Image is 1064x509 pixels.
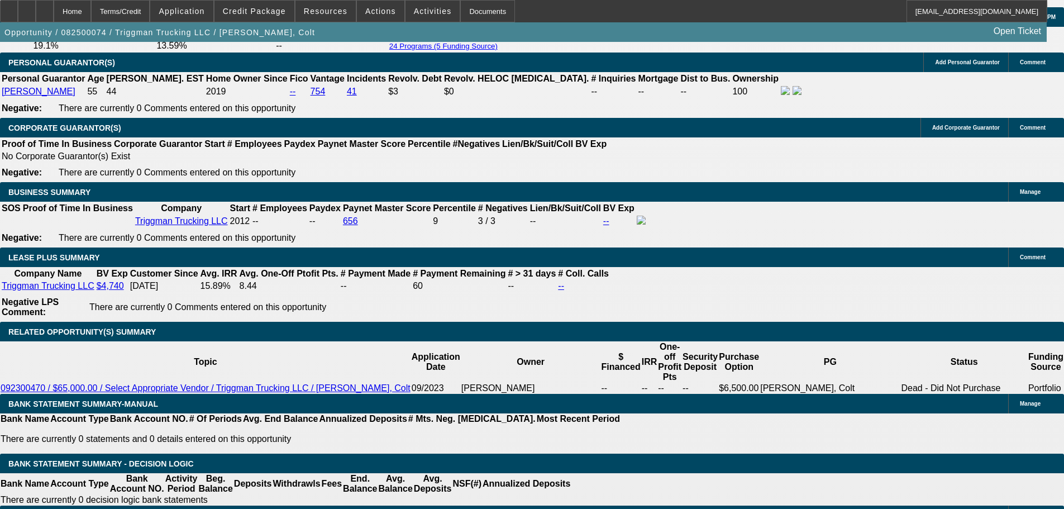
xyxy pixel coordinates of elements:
[638,85,679,98] td: --
[114,139,202,149] b: Corporate Guarantor
[295,1,356,22] button: Resources
[8,459,194,468] span: Bank Statement Summary - Decision Logic
[443,85,590,98] td: $0
[365,7,396,16] span: Actions
[239,280,339,292] td: 8.44
[444,74,589,83] b: Revolv. HELOC [MEDICAL_DATA].
[223,7,286,16] span: Credit Package
[106,85,204,98] td: 44
[681,74,731,83] b: Dist to Bus.
[408,413,536,425] th: # Mts. Neg. [MEDICAL_DATA].
[781,86,790,95] img: facebook-icon.png
[1,139,112,150] th: Proof of Time In Business
[641,341,658,383] th: IRR
[536,413,621,425] th: Most Recent Period
[240,269,338,278] b: Avg. One-Off Ptofit Pts.
[22,203,133,214] th: Proof of Time In Business
[1020,189,1041,195] span: Manage
[284,139,316,149] b: Paydex
[412,280,506,292] td: 60
[252,216,259,226] span: --
[989,22,1046,41] a: Open Ticket
[478,203,528,213] b: # Negatives
[109,473,165,494] th: Bank Account NO.
[233,473,273,494] th: Deposits
[2,103,42,113] b: Negative:
[2,87,75,96] a: [PERSON_NAME]
[508,269,556,278] b: # > 31 days
[97,281,124,291] a: $4,740
[932,125,1000,131] span: Add Corporate Guarantor
[59,233,295,242] span: There are currently 0 Comments entered on this opportunity
[89,302,326,312] span: There are currently 0 Comments entered on this opportunity
[452,473,482,494] th: NSF(#)
[530,203,601,213] b: Lien/Bk/Suit/Coll
[318,139,405,149] b: Paynet Master Score
[201,269,237,278] b: Avg. IRR
[50,473,109,494] th: Account Type
[1028,383,1064,394] td: Portfolio
[8,399,158,408] span: BANK STATEMENT SUMMARY-MANUAL
[130,280,199,292] td: [DATE]
[680,85,731,98] td: --
[4,28,315,37] span: Opportunity / 082500074 / Triggman Trucking LLC / [PERSON_NAME], Colt
[340,280,411,292] td: --
[732,74,779,83] b: Ownership
[935,59,1000,65] span: Add Personal Guarantor
[507,280,556,292] td: --
[1028,341,1064,383] th: Funding Source
[591,74,636,83] b: # Inquiries
[600,383,641,394] td: --
[900,383,1027,394] td: Dead - Did Not Purchase
[165,473,198,494] th: Activity Period
[97,269,128,278] b: BV Exp
[321,473,342,494] th: Fees
[637,216,646,225] img: facebook-icon.png
[107,74,204,83] b: [PERSON_NAME]. EST
[1,203,21,214] th: SOS
[760,341,900,383] th: PG
[718,383,760,394] td: $6,500.00
[150,1,213,22] button: Application
[342,473,378,494] th: End. Balance
[682,341,718,383] th: Security Deposit
[130,269,198,278] b: Customer Since
[230,203,250,213] b: Start
[206,87,226,96] span: 2019
[2,281,94,291] a: Triggman Trucking LLC
[311,74,345,83] b: Vantage
[558,281,564,291] a: --
[388,85,442,98] td: $3
[8,253,100,262] span: LEASE PLUS SUMMARY
[200,280,238,292] td: 15.89%
[558,269,609,278] b: # Coll. Calls
[275,40,384,51] td: --
[638,74,679,83] b: Mortgage
[8,327,156,336] span: RELATED OPPORTUNITY(S) SUMMARY
[304,7,347,16] span: Resources
[433,216,475,226] div: 9
[59,103,295,113] span: There are currently 0 Comments entered on this opportunity
[1,151,612,162] td: No Corporate Guarantor(s) Exist
[189,413,242,425] th: # Of Periods
[411,383,461,394] td: 09/2023
[311,87,326,96] a: 754
[318,413,407,425] th: Annualized Deposits
[347,74,386,83] b: Incidents
[87,74,104,83] b: Age
[732,85,779,98] td: 100
[2,74,85,83] b: Personal Guarantor
[378,473,413,494] th: Avg. Balance
[309,203,341,213] b: Paydex
[227,139,282,149] b: # Employees
[2,297,59,317] b: Negative LPS Comment:
[2,168,42,177] b: Negative:
[641,383,658,394] td: --
[413,269,505,278] b: # Payment Remaining
[159,7,204,16] span: Application
[156,40,274,51] td: 13.59%
[161,203,202,213] b: Company
[214,1,294,22] button: Credit Package
[50,413,109,425] th: Account Type
[87,85,104,98] td: 55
